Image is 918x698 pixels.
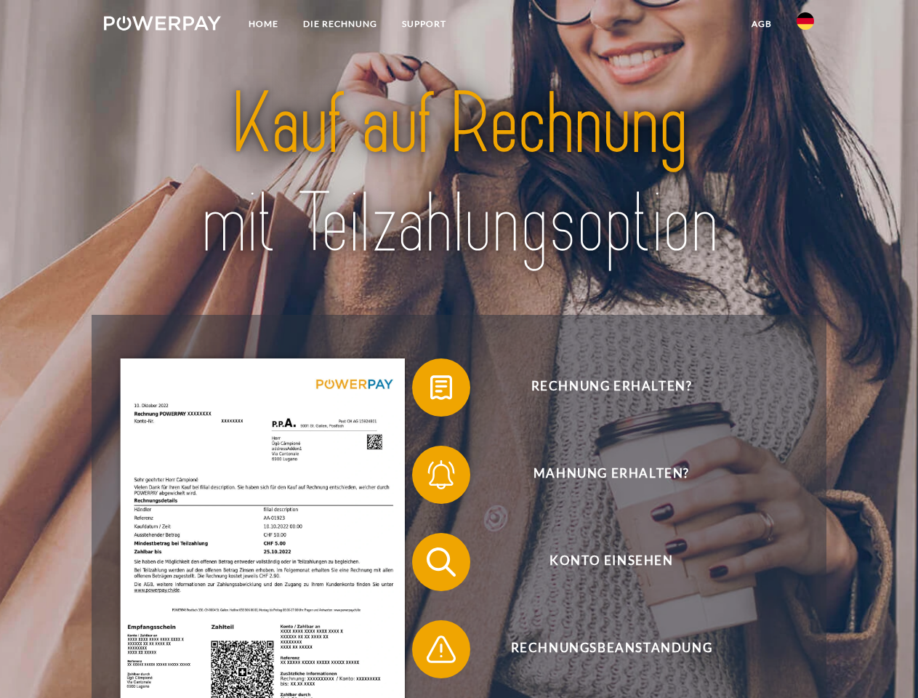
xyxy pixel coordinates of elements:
img: title-powerpay_de.svg [139,70,779,278]
span: Konto einsehen [433,533,789,591]
a: SUPPORT [390,11,459,37]
img: qb_search.svg [423,544,459,580]
button: Rechnung erhalten? [412,358,790,417]
a: Home [236,11,291,37]
button: Mahnung erhalten? [412,446,790,504]
button: Konto einsehen [412,533,790,591]
a: agb [739,11,784,37]
img: qb_bell.svg [423,457,459,493]
button: Rechnungsbeanstandung [412,620,790,678]
img: logo-powerpay-white.svg [104,16,221,31]
img: qb_warning.svg [423,631,459,667]
span: Mahnung erhalten? [433,446,789,504]
img: de [797,12,814,30]
span: Rechnungsbeanstandung [433,620,789,678]
span: Rechnung erhalten? [433,358,789,417]
a: DIE RECHNUNG [291,11,390,37]
img: qb_bill.svg [423,369,459,406]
